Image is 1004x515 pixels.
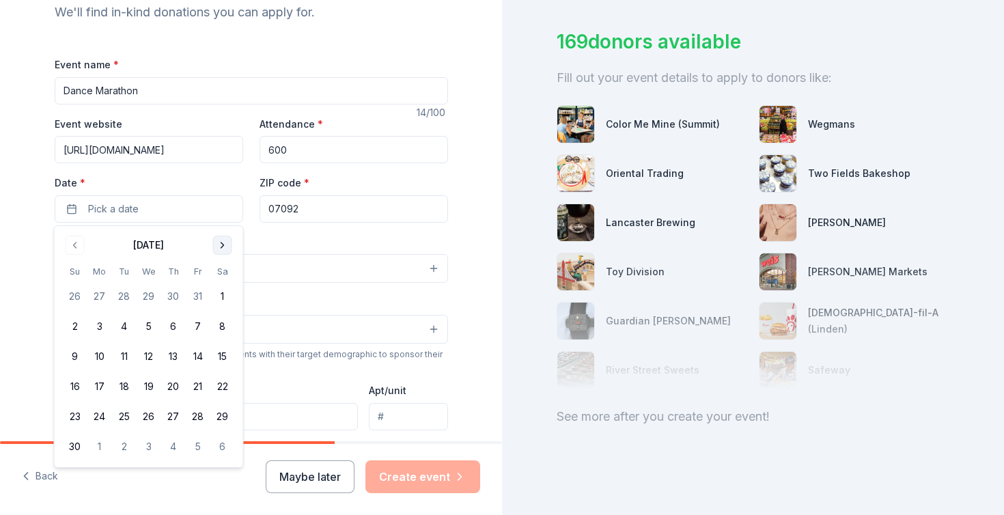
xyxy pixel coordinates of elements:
[137,314,161,339] button: 5
[260,117,323,131] label: Attendance
[808,165,910,182] div: Two Fields Bakeshop
[87,374,112,399] button: 17
[55,77,448,105] input: Spring Fundraiser
[63,404,87,429] button: 23
[55,176,243,190] label: Date
[186,434,210,459] button: 5
[210,434,235,459] button: 6
[557,106,594,143] img: photo for Color Me Mine (Summit)
[137,284,161,309] button: 29
[260,136,448,163] input: 20
[137,404,161,429] button: 26
[808,214,886,231] div: [PERSON_NAME]
[557,27,949,56] div: 169 donors available
[606,165,684,182] div: Oriental Trading
[808,116,855,133] div: Wegmans
[186,314,210,339] button: 7
[186,374,210,399] button: 21
[161,434,186,459] button: 4
[112,374,137,399] button: 18
[759,155,796,192] img: photo for Two Fields Bakeshop
[759,204,796,241] img: photo for Kendra Scott
[369,403,447,430] input: #
[137,264,161,279] th: Wednesday
[55,349,448,371] div: We use this information to help brands find events with their target demographic to sponsor their...
[87,314,112,339] button: 3
[112,284,137,309] button: 28
[112,404,137,429] button: 25
[88,201,139,217] span: Pick a date
[87,434,112,459] button: 1
[260,195,448,223] input: 12345 (U.S. only)
[369,384,406,398] label: Apt/unit
[63,284,87,309] button: 26
[557,204,594,241] img: photo for Lancaster Brewing
[161,344,186,369] button: 13
[55,254,448,283] button: Select
[557,67,949,89] div: Fill out your event details to apply to donors like:
[186,264,210,279] th: Friday
[210,314,235,339] button: 8
[210,264,235,279] th: Saturday
[112,314,137,339] button: 4
[759,106,796,143] img: photo for Wegmans
[606,116,720,133] div: Color Me Mine (Summit)
[161,404,186,429] button: 27
[137,434,161,459] button: 3
[161,284,186,309] button: 30
[161,374,186,399] button: 20
[213,236,232,255] button: Go to next month
[87,344,112,369] button: 10
[112,344,137,369] button: 11
[210,374,235,399] button: 22
[22,462,58,491] button: Back
[186,404,210,429] button: 28
[55,1,448,23] div: We'll find in-kind donations you can apply for.
[137,374,161,399] button: 19
[133,237,164,253] div: [DATE]
[266,460,354,493] button: Maybe later
[63,374,87,399] button: 16
[55,58,119,72] label: Event name
[55,195,243,223] button: Pick a date
[63,344,87,369] button: 9
[210,284,235,309] button: 1
[210,404,235,429] button: 29
[260,176,309,190] label: ZIP code
[186,284,210,309] button: 31
[63,314,87,339] button: 2
[63,434,87,459] button: 30
[161,264,186,279] th: Thursday
[186,344,210,369] button: 14
[112,264,137,279] th: Tuesday
[87,404,112,429] button: 24
[210,344,235,369] button: 15
[557,406,949,428] div: See more after you create your event!
[63,264,87,279] th: Sunday
[137,344,161,369] button: 12
[55,136,243,163] input: https://www...
[55,315,448,344] button: Select
[112,434,137,459] button: 2
[87,284,112,309] button: 27
[66,236,85,255] button: Go to previous month
[557,155,594,192] img: photo for Oriental Trading
[606,214,695,231] div: Lancaster Brewing
[161,314,186,339] button: 6
[55,117,122,131] label: Event website
[87,264,112,279] th: Monday
[417,105,448,121] div: 14 /100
